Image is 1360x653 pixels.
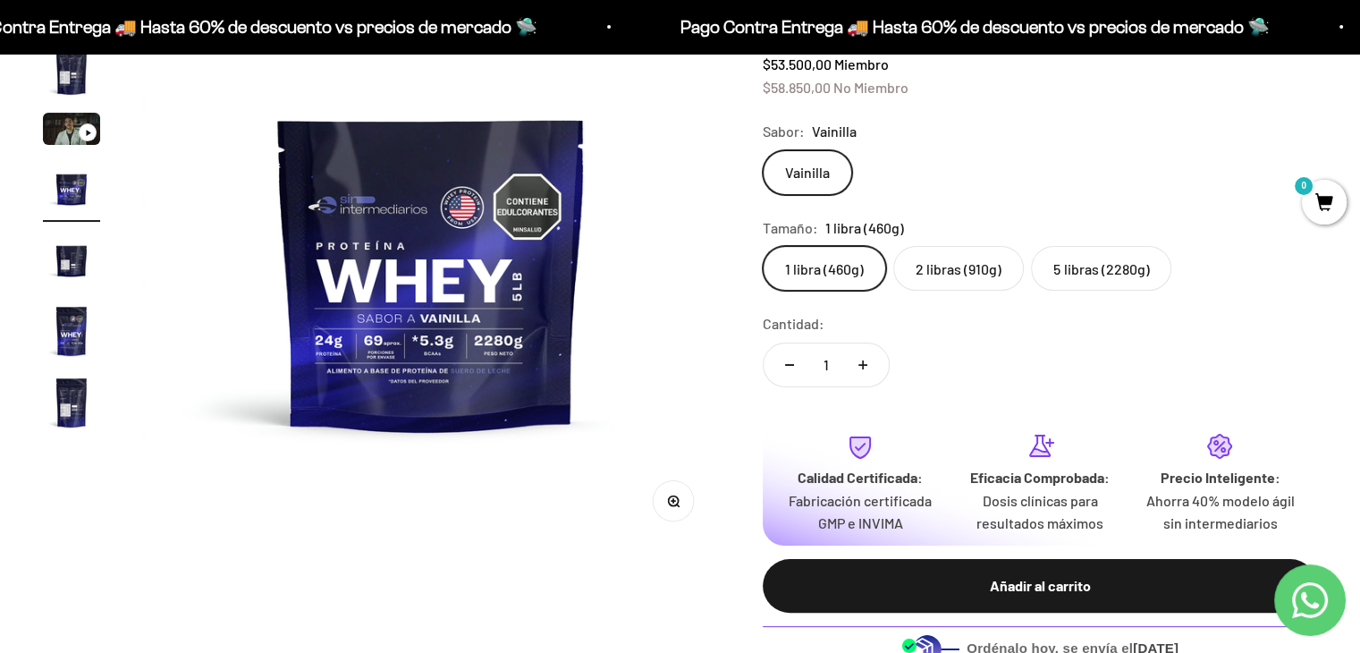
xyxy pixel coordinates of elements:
[763,216,818,240] legend: Tamaño:
[43,302,100,360] img: Proteína Whey - Vainilla
[43,41,100,98] img: Proteína Whey - Vainilla
[763,55,832,72] span: $53.500,00
[763,559,1317,613] button: Añadir al carrito
[43,41,100,104] button: Ir al artículo 2
[764,343,815,386] button: Reducir cantidad
[763,79,831,96] span: $58.850,00
[965,489,1116,535] p: Dosis clínicas para resultados máximos
[43,302,100,365] button: Ir al artículo 6
[43,159,100,222] button: Ir al artículo 4
[763,312,824,335] label: Cantidad:
[798,469,923,486] strong: Calidad Certificada:
[1145,489,1296,535] p: Ahorra 40% modelo ágil sin intermediarios
[21,85,370,133] div: Un aval de expertos o estudios clínicos en la página.
[43,374,100,431] img: Proteína Whey - Vainilla
[43,231,100,288] img: Proteína Whey - Vainilla
[677,13,1266,41] p: Pago Contra Entrega 🚚 Hasta 60% de descuento vs precios de mercado 🛸
[784,489,935,535] p: Fabricación certificada GMP e INVIMA
[21,209,370,258] div: La confirmación de la pureza de los ingredientes.
[43,231,100,293] button: Ir al artículo 5
[291,267,370,297] button: Enviar
[21,29,370,70] p: ¿Qué te daría la seguridad final para añadir este producto a tu carrito?
[798,574,1281,598] div: Añadir al carrito
[292,267,368,297] span: Enviar
[21,138,370,169] div: Más detalles sobre la fecha exacta de entrega.
[834,55,889,72] span: Miembro
[43,374,100,437] button: Ir al artículo 7
[43,113,100,150] button: Ir al artículo 3
[970,469,1110,486] strong: Eficacia Comprobada:
[43,159,100,216] img: Proteína Whey - Vainilla
[1302,194,1347,214] a: 0
[21,174,370,205] div: Un mensaje de garantía de satisfacción visible.
[763,120,805,143] legend: Sabor:
[837,343,889,386] button: Aumentar cantidad
[825,216,904,240] span: 1 libra (460g)
[833,79,908,96] span: No Miembro
[1293,175,1314,197] mark: 0
[1160,469,1280,486] strong: Precio Inteligente:
[812,120,857,143] span: Vainilla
